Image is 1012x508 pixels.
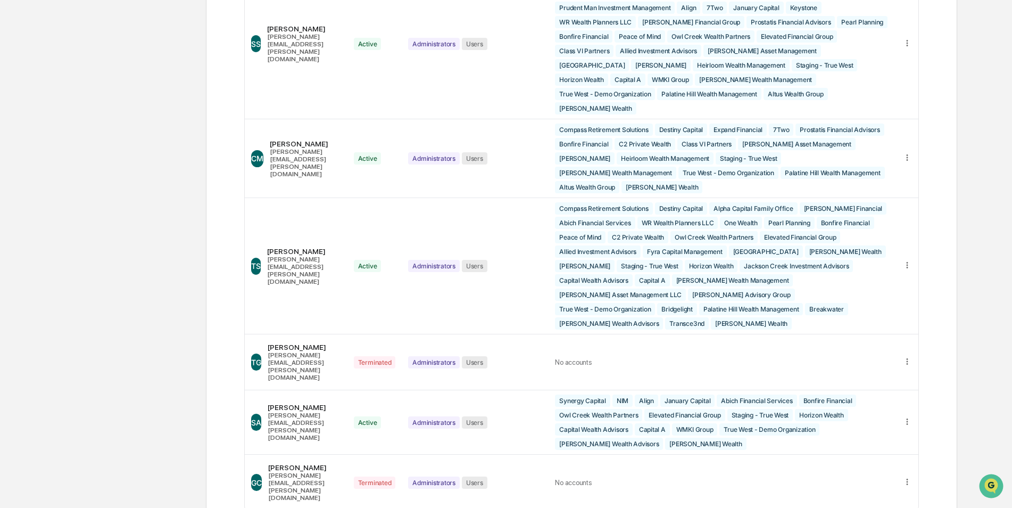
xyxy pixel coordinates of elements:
[719,423,819,436] div: True West - Demo Organization
[655,202,707,215] div: Destiny Capital
[555,138,612,150] div: Bonfire Financial
[769,124,793,136] div: 7Two
[760,231,840,243] div: Elevated Financial Group
[408,477,460,489] div: Administrators
[555,124,652,136] div: Compass Retirement Solutions
[635,395,658,407] div: Align
[555,202,652,215] div: Compass Retirement Solutions
[643,245,726,258] div: Fyra Capital Management
[267,33,341,63] div: [PERSON_NAME][EMAIL_ADDRESS][PERSON_NAME][DOMAIN_NAME]
[709,202,798,215] div: Alpha Capital Family Office
[11,155,19,164] div: 🔎
[555,217,635,229] div: Abich Financial Services
[73,130,136,149] a: 🗄️Attestations
[621,181,702,193] div: [PERSON_NAME] Wealth
[764,88,828,100] div: Altus Wealth Group
[462,38,487,50] div: Users
[805,303,848,315] div: Breakwater
[764,217,815,229] div: Pearl Planning
[462,356,487,368] div: Users
[555,16,636,28] div: WR Wealth Planners LLC
[655,124,707,136] div: Destiny Capital
[709,124,767,136] div: Expand Financial
[786,2,822,14] div: Keystone
[615,30,665,43] div: Peace of Mind
[672,423,718,436] div: WMKI Group
[660,395,715,407] div: January Capital
[354,152,381,165] div: Active
[672,274,793,286] div: [PERSON_NAME] Wealth Management
[268,412,341,441] div: [PERSON_NAME][EMAIL_ADDRESS][PERSON_NAME][DOMAIN_NAME]
[354,477,396,489] div: Terminated
[75,180,129,189] a: Powered byPylon
[555,479,889,487] div: No accounts
[251,154,263,163] span: CM
[795,124,884,136] div: Prostatis Financial Advisors
[555,317,663,330] div: [PERSON_NAME] Wealth Advisors
[657,88,761,100] div: Palatine Hill Wealth Management
[781,167,885,179] div: Palatine Hill Wealth Management
[795,409,848,421] div: Horizon Wealth
[638,16,744,28] div: [PERSON_NAME] Financial Group
[717,395,797,407] div: Abich Financial Services
[354,356,396,368] div: Terminated
[555,45,613,57] div: Class VI Partners
[408,416,460,429] div: Administrators
[270,140,341,148] div: [PERSON_NAME]
[555,274,632,286] div: Capital Wealth Advisors
[555,152,615,165] div: [PERSON_NAME]
[678,167,778,179] div: True West - Demo Organization
[555,438,663,450] div: [PERSON_NAME] Wealth Advisors
[11,135,19,144] div: 🖐️
[615,138,675,150] div: C2 Private Wealth
[555,289,686,301] div: [PERSON_NAME] Asset Management LLC
[268,351,341,381] div: [PERSON_NAME][EMAIL_ADDRESS][PERSON_NAME][DOMAIN_NAME]
[555,181,619,193] div: Altus Wealth Group
[555,231,605,243] div: Peace of Mind
[740,260,853,272] div: Jackson Creek Investment Advisors
[11,22,194,39] p: How can we help?
[21,154,67,165] span: Data Lookup
[6,150,71,169] a: 🔎Data Lookup
[617,260,682,272] div: Staging - True West
[267,24,341,33] div: [PERSON_NAME]
[354,38,381,50] div: Active
[270,148,341,178] div: [PERSON_NAME][EMAIL_ADDRESS][PERSON_NAME][DOMAIN_NAME]
[727,409,793,421] div: Staging - True West
[644,409,725,421] div: Elevated Financial Group
[792,59,857,71] div: Staging - True West
[667,30,754,43] div: Owl Creek Wealth Partners
[408,152,460,165] div: Administrators
[251,478,262,487] span: GC
[555,395,610,407] div: Synergy Capital
[354,416,381,429] div: Active
[699,303,803,315] div: Palatine Hill Wealth Management
[267,247,341,256] div: [PERSON_NAME]
[616,45,701,57] div: Allied Investment Advisors
[555,303,655,315] div: True West - Demo Organization
[408,260,460,272] div: Administrators
[729,245,803,258] div: [GEOGRAPHIC_DATA]
[462,416,487,429] div: Users
[555,423,632,436] div: Capital Wealth Advisors
[670,231,758,243] div: Owl Creek Wealth Partners
[837,16,887,28] div: Pearl Planning
[106,181,129,189] span: Pylon
[36,92,135,101] div: We're available if you need us!
[555,358,889,366] div: No accounts
[462,477,487,489] div: Users
[665,317,709,330] div: Transce3nd
[555,260,615,272] div: [PERSON_NAME]
[21,134,69,145] span: Preclearance
[702,2,727,14] div: 7Two
[610,73,645,86] div: Capital A
[637,217,718,229] div: WR Wealth Planners LLC
[688,289,794,301] div: [PERSON_NAME] Advisory Group
[648,73,693,86] div: WMKI Group
[462,152,487,165] div: Users
[555,167,676,179] div: [PERSON_NAME] Wealth Management
[657,303,696,315] div: Bridgelight
[799,395,857,407] div: Bonfire Financial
